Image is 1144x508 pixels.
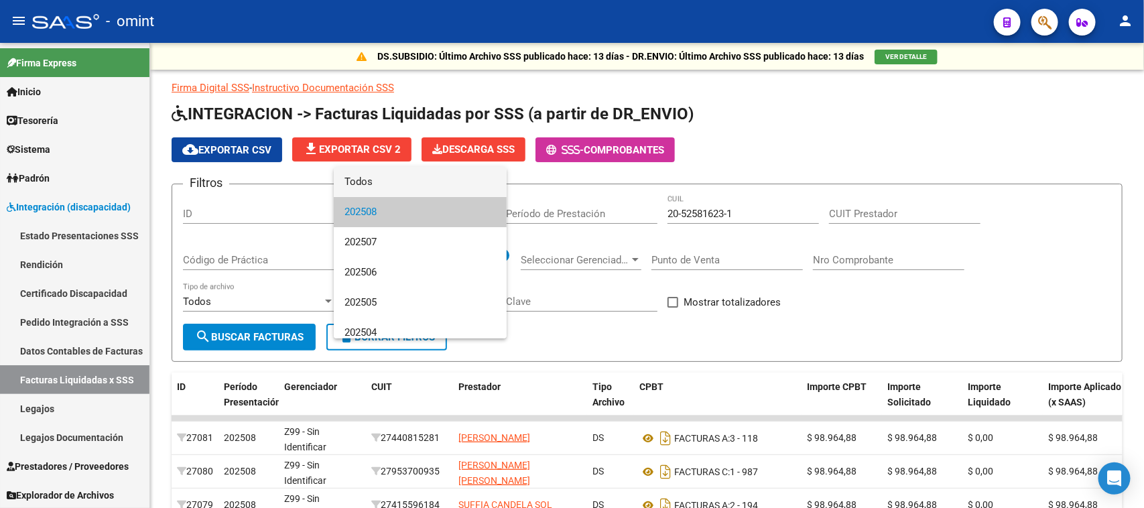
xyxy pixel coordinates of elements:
span: 202505 [344,288,496,318]
span: 202508 [344,197,496,227]
div: Open Intercom Messenger [1098,462,1131,495]
span: 202504 [344,318,496,348]
span: 202507 [344,227,496,257]
span: 202506 [344,257,496,288]
span: Todos [344,167,496,197]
